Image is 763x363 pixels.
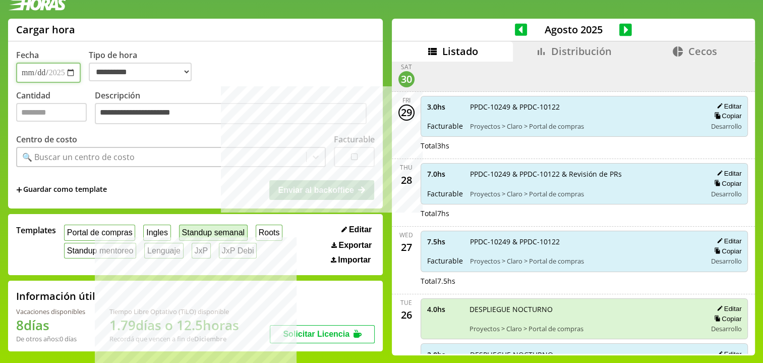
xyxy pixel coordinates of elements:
div: Total 7.5 hs [421,276,748,286]
span: Editar [349,225,372,234]
div: 28 [398,172,415,188]
span: Desarrollo [711,122,741,131]
div: 26 [398,307,415,323]
button: Copiar [711,247,741,255]
span: 4.0 hs [427,304,462,314]
div: Recordá que vencen a fin de [109,334,239,343]
span: PPDC-10249 & PPDC-10122 [470,237,699,246]
button: Editar [714,237,741,245]
span: Facturable [427,121,463,131]
div: Tue [400,298,412,307]
button: Editar [714,102,741,111]
label: Fecha [16,49,39,61]
div: 29 [398,105,415,121]
span: Desarrollo [711,189,741,198]
span: Listado [442,44,478,58]
span: Proyectos > Claro > Portal de compras [470,122,699,131]
span: + [16,184,22,195]
div: Tiempo Libre Optativo (TiLO) disponible [109,307,239,316]
h1: 1.79 días o 12.5 horas [109,316,239,334]
button: Portal de compras [64,225,135,240]
span: Cecos [688,44,717,58]
span: 7.0 hs [427,169,463,179]
span: Agosto 2025 [527,23,619,36]
div: 27 [398,239,415,255]
input: Cantidad [16,103,87,122]
div: Total 3 hs [421,141,748,150]
button: Lenguaje [144,243,183,258]
label: Descripción [95,90,375,127]
span: DESPLIEGUE NOCTURNO [470,350,699,359]
span: Proyectos > Claro > Portal de compras [469,324,699,333]
textarea: Descripción [95,103,367,124]
button: Editar [714,304,741,313]
button: Copiar [711,179,741,188]
div: scrollable content [392,62,755,354]
span: Facturable [427,189,463,198]
span: PPDC-10249 & PPDC-10122 [470,102,699,112]
span: PPDC-10249 & PPDC-10122 & Revisión de PRs [470,169,699,179]
span: Templates [16,225,56,236]
div: De otros años: 0 días [16,334,85,343]
div: Thu [400,163,413,172]
button: Editar [338,225,375,235]
b: Diciembre [194,334,226,343]
div: Vacaciones disponibles [16,307,85,316]
button: Ingles [143,225,170,240]
button: Solicitar Licencia [270,325,375,343]
select: Tipo de hora [89,63,192,81]
label: Centro de costo [16,134,77,145]
button: Copiar [711,112,741,120]
button: Exportar [328,240,375,250]
span: Distribución [551,44,612,58]
div: Fri [402,96,410,105]
button: Editar [714,350,741,358]
h1: Cargar hora [16,23,75,36]
span: Importar [338,255,371,265]
div: Sat [401,63,412,71]
button: Copiar [711,315,741,323]
h1: 8 días [16,316,85,334]
div: Total 7 hs [421,209,748,218]
span: Proyectos > Claro > Portal de compras [470,189,699,198]
div: 🔍 Buscar un centro de costo [22,151,135,163]
div: 30 [398,71,415,87]
button: Standup mentoreo [64,243,136,258]
button: JxP [192,243,211,258]
button: Standup semanal [179,225,248,240]
span: 2.0 hs [427,350,463,359]
span: 3.0 hs [427,102,463,112]
span: Exportar [338,241,372,250]
span: Proyectos > Claro > Portal de compras [470,256,699,266]
span: +Guardar como template [16,184,107,195]
span: Desarrollo [711,256,741,266]
label: Tipo de hora [89,49,200,83]
h2: Información útil [16,289,95,303]
div: Wed [399,231,413,239]
span: Desarrollo [711,324,741,333]
button: Editar [714,169,741,178]
span: 7.5 hs [427,237,463,246]
span: Facturable [427,256,463,266]
button: Roots [256,225,282,240]
button: JxP Debi [219,243,257,258]
span: Solicitar Licencia [283,330,349,338]
span: DESPLIEGUE NOCTURNO [469,304,699,314]
label: Facturable [334,134,375,145]
label: Cantidad [16,90,95,127]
